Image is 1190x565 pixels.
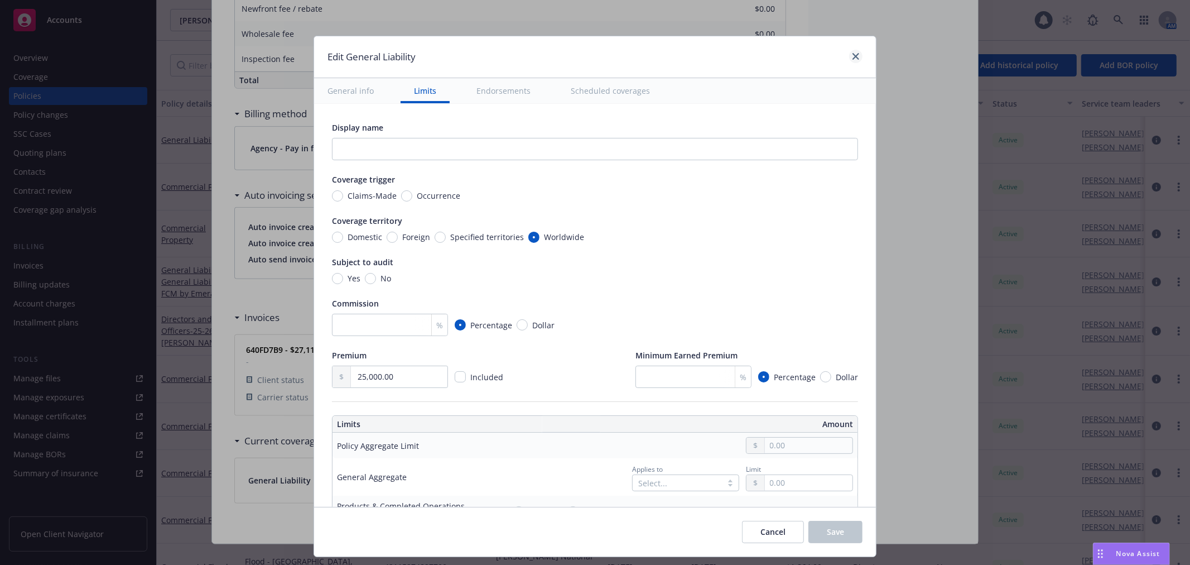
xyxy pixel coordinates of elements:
span: Limit [746,465,761,474]
button: Limits [401,78,450,103]
span: % [740,371,746,383]
span: Coverage territory [332,216,402,226]
span: Foreign [402,231,430,243]
span: Premium [332,350,367,361]
input: Dollar [517,319,528,331]
th: Amount [600,416,857,433]
input: Included [567,506,579,518]
span: Included [470,372,503,382]
span: Coverage trigger [332,174,395,185]
button: Cancel [742,521,804,543]
span: Applies to [632,465,663,474]
input: Worldwide [528,232,539,243]
span: Domestic [348,231,382,243]
div: Products & Completed Operations Aggregate [337,500,495,524]
input: 0.00 [351,366,447,387]
div: Policy Aggregate Limit [337,440,419,452]
button: Scheduled coverages [557,78,663,103]
span: Dollar [532,319,555,331]
input: Percentage [455,319,466,331]
button: General info [314,78,387,103]
button: Endorsements [463,78,544,103]
span: Percentage [470,319,512,331]
span: Subject to audit [332,257,393,267]
span: Specified territories [450,231,524,243]
input: Occurrence [401,190,412,202]
button: Nova Assist [1093,543,1170,565]
span: Worldwide [544,231,584,243]
span: Commission [332,298,379,309]
span: Included [583,506,616,518]
input: Claims-Made [332,190,343,202]
input: Foreign [387,232,398,243]
input: Domestic [332,232,343,243]
input: Specified territories [435,232,446,243]
span: Minimum Earned Premium [635,350,738,361]
span: Claims-Made [348,190,397,202]
input: Excluded [513,506,524,518]
span: Cancel [760,526,786,537]
input: No [365,273,376,284]
span: Nova Assist [1116,549,1160,558]
span: Yes [348,272,360,284]
span: % [436,319,443,331]
span: Excluded [529,506,563,518]
h1: Edit General Liability [327,50,416,64]
input: Percentage [758,371,769,382]
div: General Aggregate [337,471,407,483]
span: Display name [332,122,383,133]
input: 0.00 [765,475,852,491]
span: Percentage [774,371,816,383]
th: Limits [333,416,542,433]
span: Occurrence [417,190,460,202]
span: No [380,272,391,284]
input: 0.00 [765,438,852,453]
div: Drag to move [1093,543,1107,564]
input: Yes [332,273,343,284]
